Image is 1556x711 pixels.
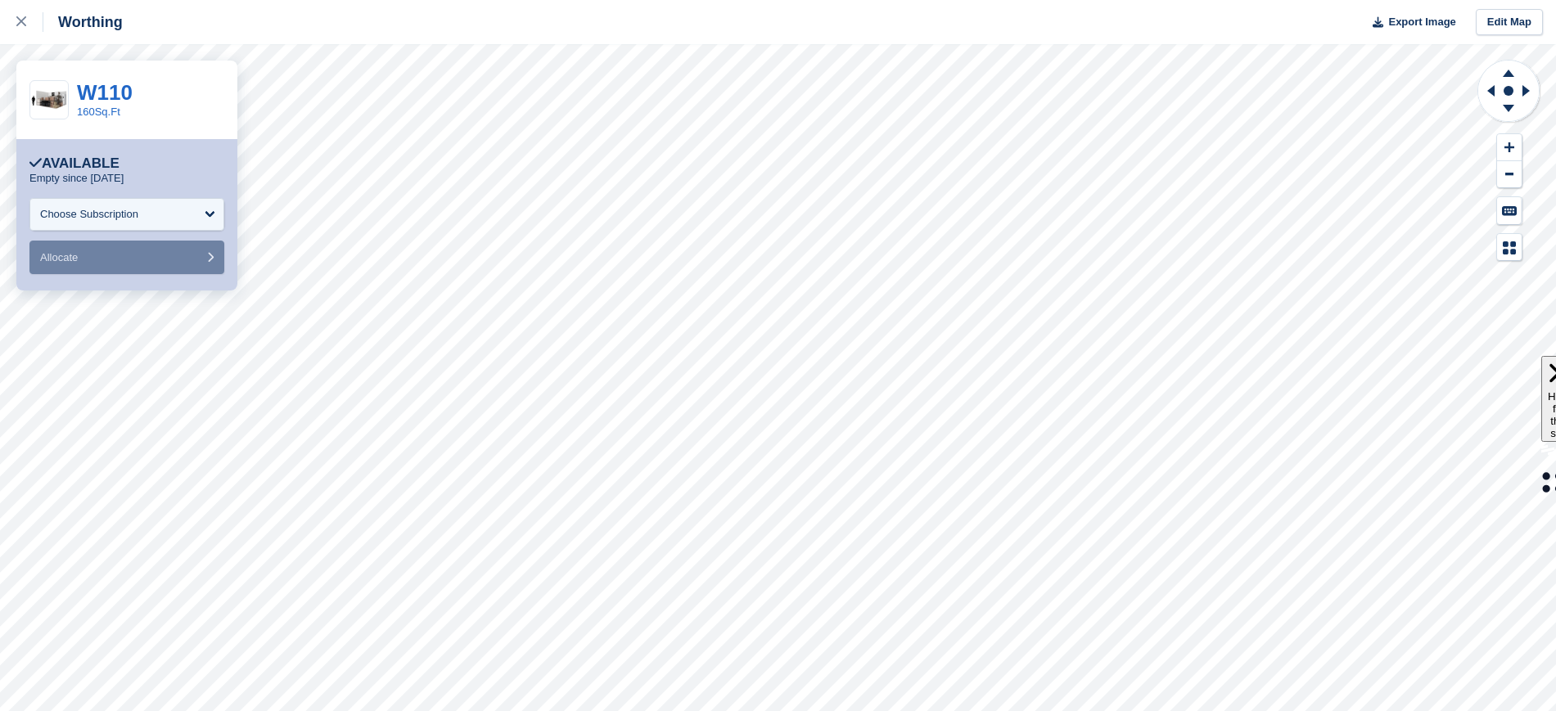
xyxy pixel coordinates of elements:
[1497,134,1522,161] button: Zoom In
[29,155,120,172] div: Available
[1476,9,1543,36] a: Edit Map
[1497,234,1522,261] button: Map Legend
[43,12,123,32] div: Worthing
[77,80,133,105] a: W110
[1363,9,1456,36] button: Export Image
[77,106,120,118] a: 160Sq.Ft
[30,86,68,115] img: 150-sqft-unit.jpg
[40,251,78,263] span: Allocate
[29,241,224,274] button: Allocate
[29,172,124,185] p: Empty since [DATE]
[1388,14,1455,30] span: Export Image
[1497,161,1522,188] button: Zoom Out
[1497,197,1522,224] button: Keyboard Shortcuts
[40,206,138,223] div: Choose Subscription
